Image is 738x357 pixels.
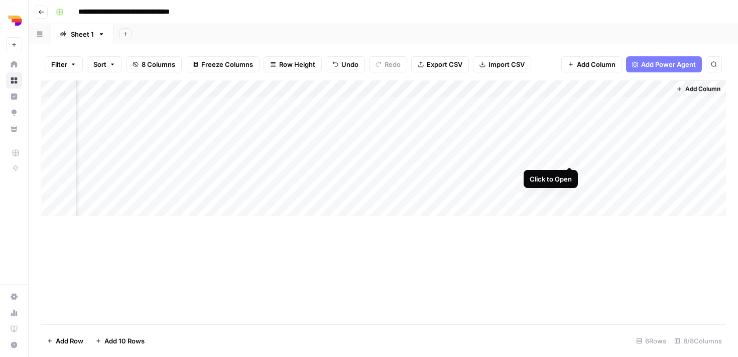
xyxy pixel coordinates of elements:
img: Depends Logo [6,12,24,30]
span: Add Column [685,84,720,94]
a: Settings [6,289,22,305]
span: Export CSV [427,59,462,69]
button: Undo [326,56,365,72]
button: Workspace: Depends [6,8,22,33]
div: 8/8 Columns [670,333,726,349]
button: Add Column [561,56,622,72]
span: Import CSV [488,59,525,69]
button: Add Row [41,333,89,349]
button: Row Height [264,56,322,72]
div: Click to Open [530,174,572,184]
button: Filter [45,56,83,72]
button: Sort [87,56,122,72]
a: Opportunities [6,105,22,121]
a: Browse [6,72,22,88]
span: 8 Columns [142,59,175,69]
a: Sheet 1 [51,24,113,44]
span: Add Power Agent [641,59,696,69]
span: Sort [93,59,106,69]
span: Add Column [577,59,616,69]
div: Sheet 1 [71,29,94,39]
span: Add Row [56,336,83,346]
span: Add 10 Rows [104,336,145,346]
a: Insights [6,88,22,105]
a: Usage [6,305,22,321]
button: Add Column [672,82,724,96]
button: Export CSV [411,56,469,72]
button: Help + Support [6,337,22,353]
a: Learning Hub [6,321,22,337]
button: Redo [369,56,407,72]
button: Import CSV [473,56,531,72]
button: Add 10 Rows [89,333,151,349]
button: Freeze Columns [186,56,260,72]
div: 6 Rows [632,333,670,349]
button: Add Power Agent [626,56,702,72]
span: Redo [385,59,401,69]
span: Undo [341,59,358,69]
span: Filter [51,59,67,69]
a: Your Data [6,121,22,137]
button: 8 Columns [126,56,182,72]
span: Freeze Columns [201,59,253,69]
span: Row Height [279,59,315,69]
a: Home [6,56,22,72]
